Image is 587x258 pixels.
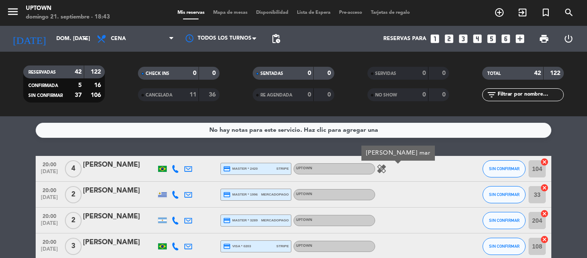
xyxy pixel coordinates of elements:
[500,33,511,44] i: looks_6
[497,90,563,99] input: Filtrar por nombre...
[540,158,549,166] i: cancel
[486,90,497,100] i: filter_list
[193,70,196,76] strong: 0
[486,33,497,44] i: looks_5
[489,166,520,171] span: SIN CONFIRMAR
[550,70,562,76] strong: 122
[223,191,258,199] span: master * 1996
[260,93,292,97] span: RE AGENDADA
[212,70,217,76] strong: 0
[376,164,387,174] i: healing
[190,92,196,98] strong: 11
[111,36,126,42] span: Cena
[28,84,58,88] span: CONFIRMADA
[261,192,289,197] span: mercadopago
[539,34,549,44] span: print
[65,160,82,177] span: 4
[261,218,289,223] span: mercadopago
[6,5,19,18] i: menu
[483,160,526,177] button: SIN CONFIRMAR
[308,70,311,76] strong: 0
[39,185,60,195] span: 20:00
[209,125,378,135] div: No hay notas para este servicio. Haz clic para agregar una
[39,195,60,205] span: [DATE]
[540,183,549,192] i: cancel
[223,165,258,173] span: master * 2420
[65,186,82,203] span: 2
[335,10,367,15] span: Pre-acceso
[26,4,110,13] div: Uptown
[39,236,60,246] span: 20:00
[487,71,501,76] span: TOTAL
[83,237,156,248] div: [PERSON_NAME]
[458,33,469,44] i: looks_3
[75,92,82,98] strong: 37
[83,185,156,196] div: [PERSON_NAME]
[296,218,312,222] span: UPTOWN
[223,217,258,224] span: master * 3289
[383,36,426,42] span: Reservas para
[483,186,526,203] button: SIN CONFIRMAR
[65,212,82,229] span: 2
[80,34,90,44] i: arrow_drop_down
[327,70,333,76] strong: 0
[252,10,293,15] span: Disponibilidad
[517,7,528,18] i: exit_to_app
[276,166,289,171] span: stripe
[308,92,311,98] strong: 0
[489,244,520,249] span: SIN CONFIRMAR
[6,5,19,21] button: menu
[540,209,549,218] i: cancel
[91,69,103,75] strong: 122
[442,70,447,76] strong: 0
[39,159,60,169] span: 20:00
[442,92,447,98] strong: 0
[296,244,312,248] span: UPTOWN
[26,13,110,22] div: domingo 21. septiembre - 18:43
[541,7,551,18] i: turned_in_not
[223,242,251,250] span: visa * 0203
[534,70,541,76] strong: 42
[39,211,60,221] span: 20:00
[483,212,526,229] button: SIN CONFIRMAR
[375,93,397,97] span: NO SHOW
[173,10,209,15] span: Mis reservas
[146,93,172,97] span: CANCELADA
[39,221,60,230] span: [DATE]
[28,93,63,98] span: SIN CONFIRMAR
[146,71,169,76] span: CHECK INS
[564,7,574,18] i: search
[209,10,252,15] span: Mapa de mesas
[422,92,426,98] strong: 0
[367,10,414,15] span: Tarjetas de regalo
[223,217,231,224] i: credit_card
[563,34,574,44] i: power_settings_new
[276,243,289,249] span: stripe
[296,193,312,196] span: UPTOWN
[260,71,283,76] span: SENTADAS
[375,71,396,76] span: SERVIDAS
[489,192,520,197] span: SIN CONFIRMAR
[91,92,103,98] strong: 106
[429,33,440,44] i: looks_one
[514,33,526,44] i: add_box
[39,169,60,179] span: [DATE]
[78,82,82,88] strong: 5
[28,70,56,75] span: RESERVADAS
[296,167,312,170] span: UPTOWN
[94,82,103,88] strong: 16
[483,238,526,255] button: SIN CONFIRMAR
[556,26,581,52] div: LOG OUT
[489,218,520,223] span: SIN CONFIRMAR
[223,165,231,173] i: credit_card
[422,70,426,76] strong: 0
[271,34,281,44] span: pending_actions
[540,235,549,244] i: cancel
[83,211,156,222] div: [PERSON_NAME]
[443,33,455,44] i: looks_two
[327,92,333,98] strong: 0
[223,242,231,250] i: credit_card
[75,69,82,75] strong: 42
[472,33,483,44] i: looks_4
[223,191,231,199] i: credit_card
